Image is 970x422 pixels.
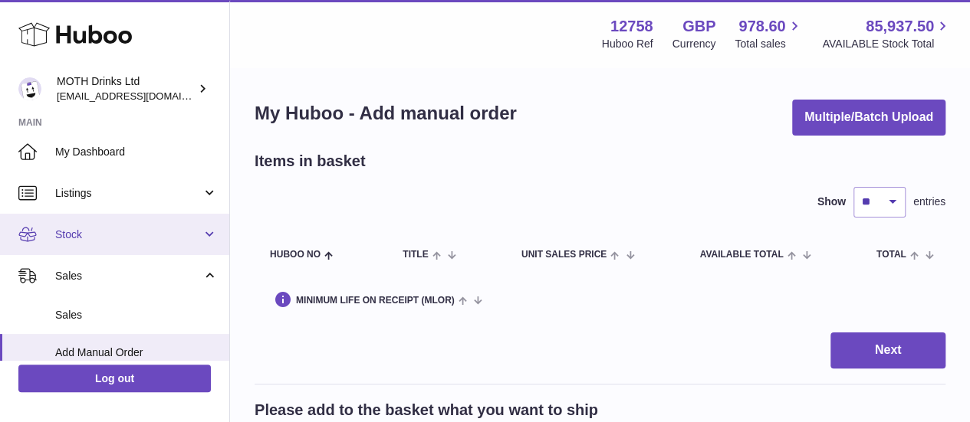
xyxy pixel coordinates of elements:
span: My Dashboard [55,145,218,159]
div: Huboo Ref [602,37,653,51]
span: Sales [55,269,202,283]
div: MOTH Drinks Ltd [57,74,195,103]
strong: 12758 [610,16,653,37]
span: Add Manual Order [55,345,218,360]
span: AVAILABLE Total [699,250,783,260]
button: Multiple/Batch Upload [792,100,945,136]
a: 978.60 Total sales [735,16,803,51]
a: Log out [18,365,211,392]
div: Currency [672,37,716,51]
span: Unit Sales Price [521,250,607,260]
span: Title [403,250,428,260]
span: AVAILABLE Stock Total [822,37,952,51]
label: Show [817,195,846,209]
strong: GBP [682,16,715,37]
span: Stock [55,227,202,242]
h2: Please add to the basket what you want to ship [255,400,598,420]
span: Listings [55,186,202,201]
h1: My Huboo - Add manual order [255,101,517,126]
span: Huboo no [270,250,321,260]
h2: Items in basket [255,151,366,172]
img: orders@mothdrinks.com [18,77,41,100]
button: Next [830,332,945,368]
span: Minimum Life On Receipt (MLOR) [296,296,455,306]
span: [EMAIL_ADDRESS][DOMAIN_NAME] [57,90,225,102]
a: 85,937.50 AVAILABLE Stock Total [822,16,952,51]
span: 85,937.50 [866,16,934,37]
span: Total sales [735,37,803,51]
span: 978.60 [738,16,785,37]
span: Sales [55,308,218,322]
span: entries [913,195,945,209]
span: Total [876,250,906,260]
